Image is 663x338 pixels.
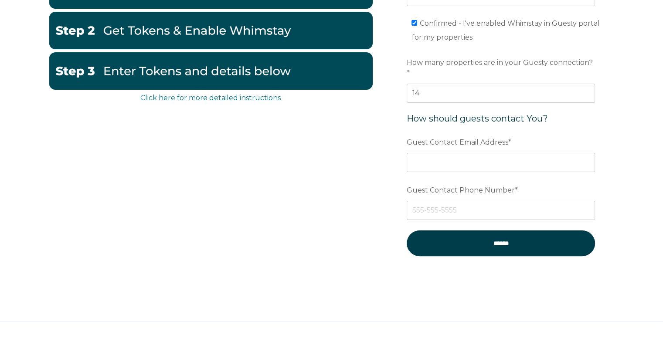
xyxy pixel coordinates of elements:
[407,183,515,197] span: Guest Contact Phone Number
[48,52,373,90] img: EnterbelowGuesty
[411,20,417,26] input: Confirmed - I've enabled Whimstay in Guesty portal for my properties
[140,94,281,102] a: Click here for more detailed instructions
[407,135,508,149] span: Guest Contact Email Address
[48,12,373,49] img: GuestyTokensandenable
[407,56,593,69] span: How many properties are in your Guesty connection?
[411,19,600,41] span: Confirmed - I've enabled Whimstay in Guesty portal for my properties
[407,113,548,124] span: How should guests contact You?
[407,201,595,220] input: 555-555-5555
